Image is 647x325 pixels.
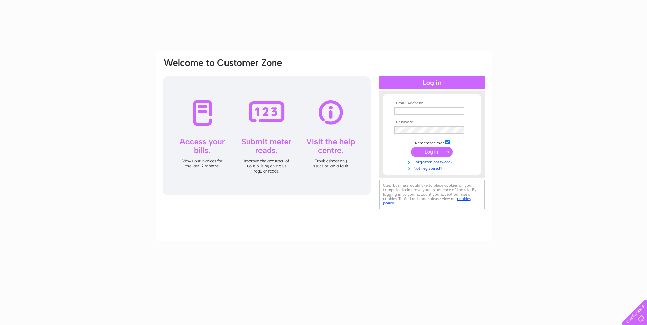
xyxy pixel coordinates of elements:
[379,180,485,209] div: Clear Business would like to place cookies on your computer to improve your experience of the sit...
[393,120,471,125] th: Password:
[394,165,471,171] a: Not registered?
[393,101,471,106] th: Email Address:
[394,158,471,165] a: Forgotten password?
[393,139,471,146] td: Remember me?
[411,147,453,157] input: Submit
[383,196,471,205] a: cookies policy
